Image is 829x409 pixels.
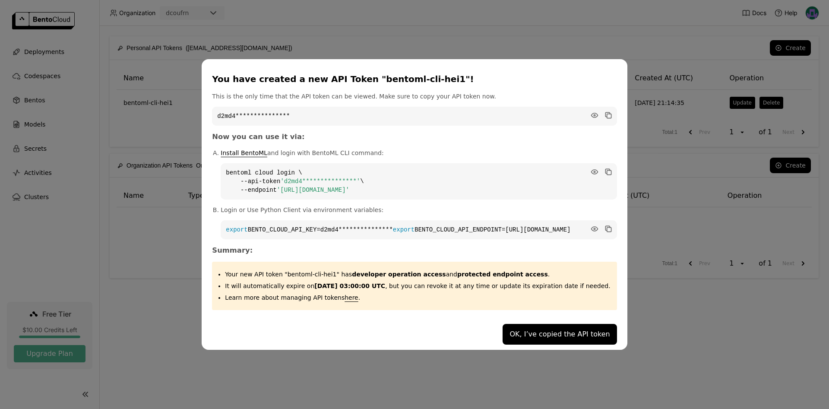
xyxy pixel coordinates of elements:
[314,282,385,289] strong: [DATE] 03:00:00 UTC
[202,59,627,350] div: dialog
[226,226,247,233] span: export
[212,246,617,255] h3: Summary:
[457,271,548,278] strong: protected endpoint access
[503,324,617,345] button: OK, I’ve copied the API token
[212,73,613,85] div: You have created a new API Token "bentoml-cli-hei1"!
[277,187,349,193] span: '[URL][DOMAIN_NAME]'
[212,133,617,141] h3: Now you can use it via:
[212,92,617,101] p: This is the only time that the API token can be viewed. Make sure to copy your API token now.
[393,226,414,233] span: export
[221,149,617,157] p: and login with BentoML CLI command:
[221,220,617,239] code: BENTO_CLOUD_API_KEY=d2md4*************** BENTO_CLOUD_API_ENDPOINT=[URL][DOMAIN_NAME]
[345,294,358,301] a: here
[352,271,548,278] span: and
[352,271,446,278] strong: developer operation access
[225,270,610,279] p: Your new API token "bentoml-cli-hei1" has .
[225,293,610,302] p: Learn more about managing API tokens .
[221,149,267,156] a: Install BentoML
[221,206,617,214] p: Login or Use Python Client via environment variables:
[221,163,617,200] code: bentoml cloud login \ --api-token \ --endpoint
[225,282,610,290] p: It will automatically expire on , but you can revoke it at any time or update its expiration date...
